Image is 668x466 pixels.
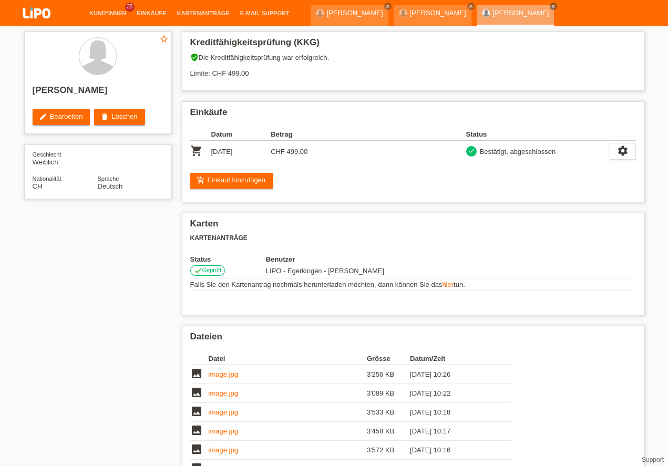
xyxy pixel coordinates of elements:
[190,367,203,380] i: image
[131,10,171,16] a: Einkäufe
[367,353,410,365] th: Grösse
[190,37,636,53] h2: Kreditfähigkeitsprüfung (KKG)
[209,446,238,454] a: image.jpg
[367,422,410,441] td: 3'458 KB
[367,365,410,384] td: 3'256 KB
[209,370,238,378] a: image.jpg
[367,384,410,403] td: 3'089 KB
[190,405,203,418] i: image
[98,175,119,182] span: Sprache
[33,151,61,158] span: Geschlecht
[190,53,636,85] div: Die Kreditfähigkeitsprüfung war erfolgreich. Limite: CHF 499.00
[617,145,629,157] i: settings
[190,107,636,123] h2: Einkäufe
[410,353,496,365] th: Datum/Zeit
[98,182,123,190] span: Deutsch
[190,424,203,437] i: image
[94,109,145,125] a: deleteLöschen
[33,150,98,166] div: Weiblich
[642,456,664,463] a: Support
[271,141,331,162] td: CHF 499.00
[211,141,271,162] td: [DATE]
[194,266,202,275] i: check
[468,4,474,9] i: close
[467,3,475,10] a: close
[190,278,636,291] td: Falls Sie den Kartenantrag nochmals herunterladen möchten, dann können Sie das tun.
[235,10,295,16] a: E-Mail Support
[190,144,203,157] i: POSP00026983
[410,441,496,460] td: [DATE] 10:16
[410,403,496,422] td: [DATE] 10:18
[190,443,203,455] i: image
[367,441,410,460] td: 3'572 KB
[384,3,392,10] a: close
[410,422,496,441] td: [DATE] 10:17
[266,267,384,275] span: 03.09.2025
[202,267,222,273] span: Geprüft
[209,408,238,416] a: image.jpg
[84,10,131,16] a: Kund*innen
[271,128,331,141] th: Betrag
[33,175,61,182] span: Nationalität
[410,384,496,403] td: [DATE] 10:22
[172,10,235,16] a: Kartenanträge
[33,85,163,101] h2: [PERSON_NAME]
[367,403,410,422] td: 3'533 KB
[209,427,238,435] a: image.jpg
[551,4,556,9] i: close
[385,4,390,9] i: close
[410,9,466,17] a: [PERSON_NAME]
[190,219,636,234] h2: Karten
[209,353,367,365] th: Datei
[197,176,205,184] i: add_shopping_cart
[33,109,90,125] a: editBearbeiten
[190,332,636,347] h2: Dateien
[11,22,63,29] a: LIPO pay
[100,112,109,121] i: delete
[190,386,203,399] i: image
[125,3,135,12] span: 35
[410,365,496,384] td: [DATE] 10:26
[190,234,636,242] h3: Kartenanträge
[466,128,610,141] th: Status
[190,53,199,61] i: verified_user
[159,34,169,44] i: star_border
[477,146,556,157] div: Bestätigt, abgeschlossen
[209,389,238,397] a: image.jpg
[211,128,271,141] th: Datum
[33,182,43,190] span: Schweiz
[442,281,454,288] a: hier
[190,173,273,189] a: add_shopping_cartEinkauf hinzufügen
[468,147,475,154] i: check
[190,255,266,263] th: Status
[493,9,549,17] a: [PERSON_NAME]
[550,3,557,10] a: close
[266,255,444,263] th: Benutzer
[327,9,383,17] a: [PERSON_NAME]
[159,34,169,45] a: star_border
[39,112,47,121] i: edit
